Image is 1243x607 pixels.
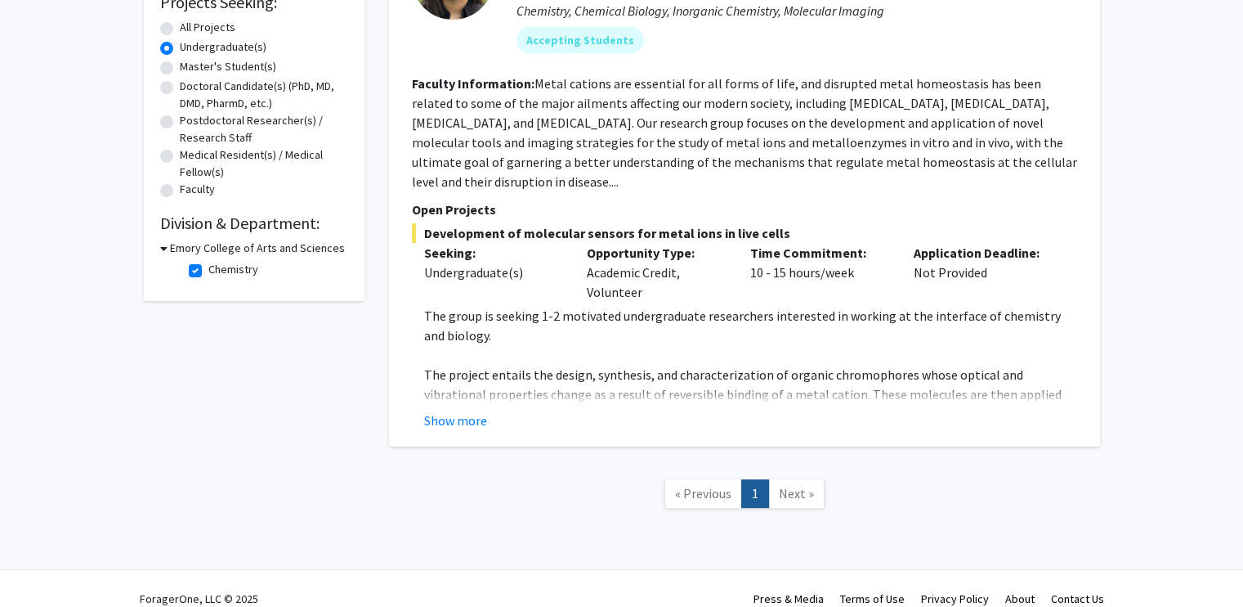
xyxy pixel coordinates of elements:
p: Opportunity Type: [587,243,726,263]
a: Previous Page [664,479,742,508]
p: Application Deadline: [914,243,1053,263]
div: Academic Credit, Volunteer [575,243,738,302]
p: The group is seeking 1-2 motivated undergraduate researchers interested in working at the interfa... [424,306,1077,345]
label: Chemistry [208,261,258,278]
label: Faculty [180,181,215,198]
div: 10 - 15 hours/week [738,243,901,302]
b: Faculty Information: [412,75,534,92]
a: Terms of Use [840,591,905,606]
a: Next Page [768,479,825,508]
div: Undergraduate(s) [424,263,563,282]
label: Postdoctoral Researcher(s) / Research Staff [180,112,348,146]
label: Master's Student(s) [180,58,276,75]
a: Privacy Policy [921,591,989,606]
p: Open Projects [412,200,1077,219]
span: Next » [779,485,814,501]
button: Show more [424,411,487,430]
div: Chemistry, Chemical Biology, Inorganic Chemistry, Molecular Imaging [516,1,1077,20]
a: Contact Us [1051,591,1104,606]
h2: Division & Department: [160,214,348,233]
iframe: Chat [12,533,69,595]
label: Undergraduate(s) [180,38,266,56]
div: Not Provided [901,243,1065,302]
a: Press & Media [753,591,824,606]
a: About [1005,591,1035,606]
h3: Emory College of Arts and Sciences [170,240,345,257]
label: Doctoral Candidate(s) (PhD, MD, DMD, PharmD, etc.) [180,78,348,112]
fg-read-more: Metal cations are essential for all forms of life, and disrupted metal homeostasis has been relat... [412,75,1077,190]
p: Seeking: [424,243,563,263]
nav: Page navigation [389,463,1100,529]
a: 1 [741,479,769,508]
label: All Projects [180,19,235,36]
mat-chip: Accepting Students [516,27,644,53]
span: « Previous [675,485,731,501]
span: Development of molecular sensors for metal ions in live cells [412,223,1077,243]
p: The project entails the design, synthesis, and characterization of organic chromophores whose opt... [424,365,1077,443]
label: Medical Resident(s) / Medical Fellow(s) [180,146,348,181]
p: Time Commitment: [750,243,889,263]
